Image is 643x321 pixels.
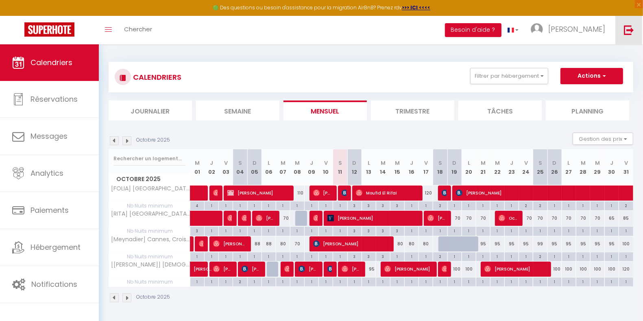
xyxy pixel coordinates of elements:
div: 1 [248,252,262,260]
li: Mensuel [283,100,367,120]
div: 70 [547,211,562,226]
abbr: V [324,159,328,167]
span: Oceana Penniment [499,210,518,226]
div: 1 [219,201,233,209]
span: [PERSON_NAME] [327,261,332,277]
input: Rechercher un logement... [113,151,185,166]
span: Nb Nuits minimum [109,252,190,261]
li: Semaine [196,100,279,120]
span: [PERSON_NAME] [427,210,447,226]
div: 1 [548,277,562,285]
div: 1 [419,227,433,234]
div: 1 [476,252,490,260]
div: 1 [476,227,490,234]
div: 1 [490,227,504,234]
div: 1 [219,227,233,234]
div: 95 [362,262,376,277]
div: 70 [276,211,290,226]
div: 100 [447,262,462,277]
abbr: J [610,159,613,167]
div: 1 [390,252,404,260]
div: 1 [205,277,218,285]
abbr: S [338,159,342,167]
div: 100 [605,262,619,277]
div: 3 [348,201,362,209]
div: 1 [462,227,476,234]
div: 1 [248,201,262,209]
div: 1 [405,277,418,285]
abbr: V [224,159,228,167]
div: 100 [619,236,633,251]
div: 95 [476,236,490,251]
div: 1 [190,277,204,285]
div: 3 [362,227,376,234]
div: 1 [519,277,533,285]
abbr: L [568,159,570,167]
div: 1 [290,277,304,285]
abbr: M [281,159,286,167]
div: 88 [247,236,262,251]
span: Moufid El Rifai [356,185,418,201]
abbr: S [538,159,542,167]
th: 08 [290,149,304,186]
div: 1 [605,252,619,260]
div: 1 [548,227,562,234]
div: 100 [562,262,576,277]
span: [PERSON_NAME] [227,210,232,226]
img: logout [624,25,634,35]
span: [PERSON_NAME] [213,261,232,277]
div: 1 [562,227,576,234]
th: 02 [205,149,219,186]
div: 1 [276,201,290,209]
div: 1 [333,201,347,209]
abbr: V [624,159,628,167]
div: 80 [405,236,419,251]
div: 1 [619,227,633,234]
span: [PERSON_NAME] [442,185,447,201]
div: 100 [547,262,562,277]
th: 16 [405,149,419,186]
div: 95 [576,236,590,251]
div: 1 [419,252,433,260]
span: Notifications [31,279,77,289]
th: 17 [419,149,433,186]
div: 95 [547,236,562,251]
span: Octobre 2025 [109,173,190,185]
span: [FOLIA] [GEOGRAPHIC_DATA], [GEOGRAPHIC_DATA] à 3 min - Vue mer [110,186,192,192]
div: 1 [405,252,418,260]
div: 1 [605,201,619,209]
span: Labessca [PERSON_NAME] [313,210,318,226]
span: [PERSON_NAME] [384,261,432,277]
span: [PERSON_NAME] [313,236,389,251]
div: 1 [290,201,304,209]
span: [PERSON_NAME] [194,257,212,273]
abbr: L [468,159,470,167]
span: [PERSON_NAME] [227,185,289,201]
th: 05 [247,149,262,186]
div: 3 [348,252,362,260]
div: 1 [390,277,404,285]
th: 20 [462,149,476,186]
div: 1 [576,252,590,260]
div: 1 [505,227,519,234]
abbr: L [368,159,370,167]
li: Planning [546,100,629,120]
th: 27 [562,149,576,186]
div: 70 [290,236,304,251]
div: 1 [519,252,533,260]
abbr: M [381,159,386,167]
span: [PERSON_NAME] [199,236,204,251]
abbr: D [453,159,457,167]
div: 1 [233,201,247,209]
div: 110 [290,186,304,201]
div: 1 [562,277,576,285]
div: 1 [319,201,333,209]
div: 1 [591,201,604,209]
th: 18 [433,149,447,186]
div: 80 [390,236,404,251]
div: 65 [605,211,619,226]
abbr: M [581,159,586,167]
div: 1 [348,277,362,285]
div: 1 [262,277,276,285]
div: 1 [533,277,547,285]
